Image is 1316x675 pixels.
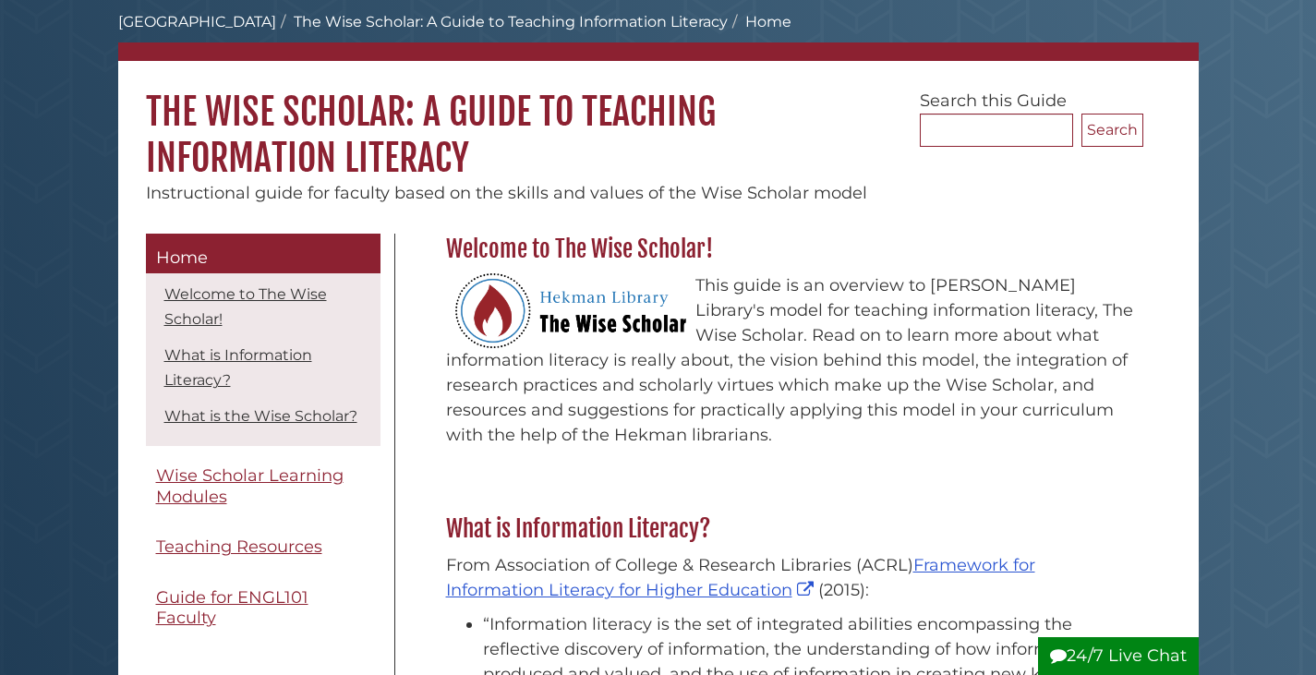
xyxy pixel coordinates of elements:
span: Teaching Resources [156,536,322,557]
a: Home [146,234,380,274]
a: Guide for ENGL101 Faculty [146,577,380,639]
h2: What is Information Literacy? [437,514,1143,544]
a: What is Information Literacy? [164,346,312,389]
a: [GEOGRAPHIC_DATA] [118,13,276,30]
p: This guide is an overview to [PERSON_NAME] Library's model for teaching information literacy, The... [446,273,1134,448]
h2: Welcome to The Wise Scholar! [437,235,1143,264]
p: From Association of College & Research Libraries (ACRL) (2015): [446,553,1134,603]
a: The Wise Scholar: A Guide to Teaching Information Literacy [294,13,728,30]
button: 24/7 Live Chat [1038,637,1199,675]
span: Guide for ENGL101 Faculty [156,587,308,629]
a: Teaching Resources [146,526,380,568]
h1: The Wise Scholar: A Guide to Teaching Information Literacy [118,61,1199,181]
a: Welcome to The Wise Scholar! [164,285,327,328]
li: Home [728,11,791,33]
a: Wise Scholar Learning Modules [146,455,380,517]
span: Wise Scholar Learning Modules [156,465,344,507]
span: Instructional guide for faculty based on the skills and values of the Wise Scholar model [146,183,867,203]
nav: breadcrumb [118,11,1199,61]
a: Framework for Information Literacy for Higher Education [446,555,1035,600]
span: Home [156,247,208,268]
a: What is the Wise Scholar? [164,407,357,425]
button: Search [1081,114,1143,147]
